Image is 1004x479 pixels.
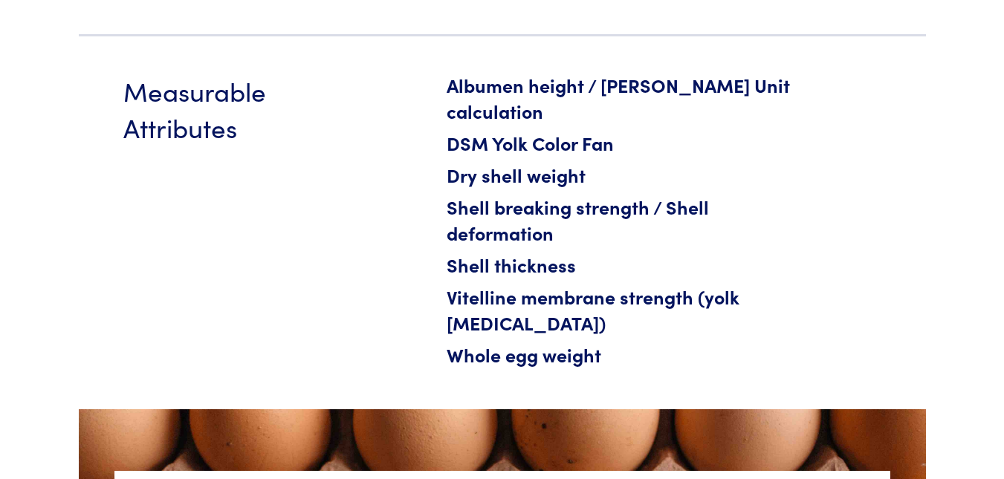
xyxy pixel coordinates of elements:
[447,252,817,278] h5: Shell thickness
[447,162,817,188] h5: Dry shell weight
[447,284,817,336] h5: Vitelline membrane strength (yolk [MEDICAL_DATA])
[447,194,817,246] h5: Shell breaking strength / Shell deformation
[447,72,817,124] h5: Albumen height / [PERSON_NAME] Unit calculation
[447,130,817,156] h5: DSM Yolk Color Fan
[447,342,817,368] h5: Whole egg weight
[123,72,299,145] h3: Measurable Attributes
